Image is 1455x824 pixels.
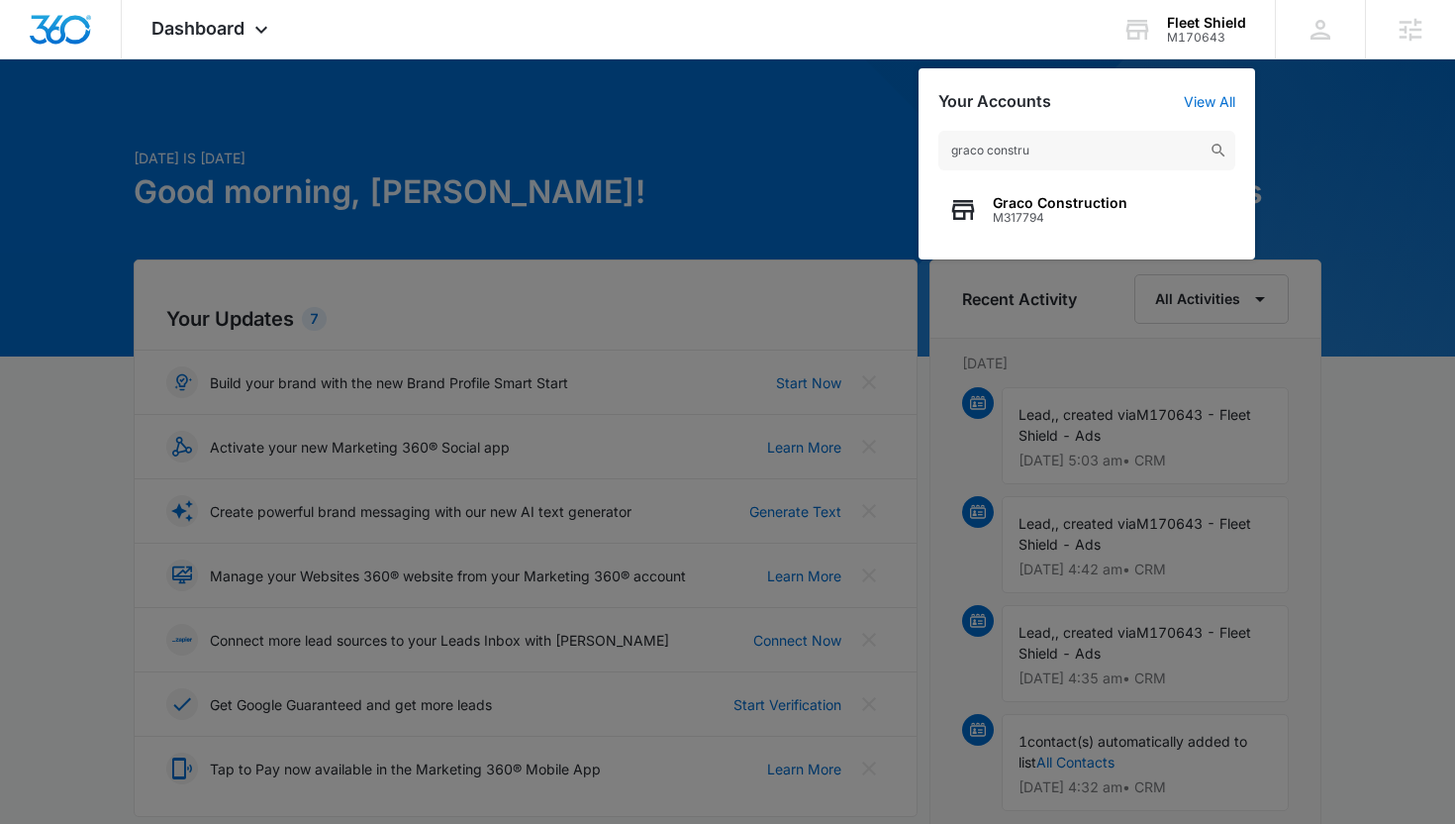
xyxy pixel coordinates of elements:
[938,131,1235,170] input: Search Accounts
[938,92,1051,111] h2: Your Accounts
[1167,31,1246,45] div: account id
[151,18,244,39] span: Dashboard
[1184,93,1235,110] a: View All
[993,195,1127,211] span: Graco Construction
[1167,15,1246,31] div: account name
[938,180,1235,240] button: Graco ConstructionM317794
[993,211,1127,225] span: M317794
